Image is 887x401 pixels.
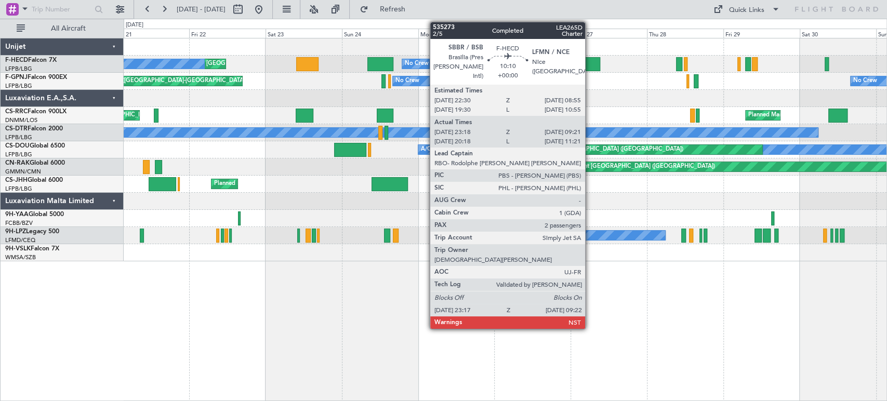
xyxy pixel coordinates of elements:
div: No Crew [405,56,429,72]
div: No Crew [853,73,877,89]
a: GMMN/CMN [5,168,41,176]
div: AOG Maint Hyères ([GEOGRAPHIC_DATA]-[GEOGRAPHIC_DATA]) [71,73,247,89]
a: CS-RRCFalcon 900LX [5,109,67,115]
span: [DATE] - [DATE] [177,5,226,14]
div: Planned Maint [GEOGRAPHIC_DATA] ([GEOGRAPHIC_DATA]) [519,108,683,123]
div: Tue 26 [494,29,571,38]
div: Planned Maint [GEOGRAPHIC_DATA] ([GEOGRAPHIC_DATA]) [519,142,683,157]
span: CS-JHH [5,177,28,183]
div: Fri 22 [189,29,266,38]
button: All Aircraft [11,20,113,37]
div: No Crew [395,73,419,89]
div: Fri 29 [723,29,800,38]
a: CS-DOUGlobal 6500 [5,143,65,149]
a: LFMD/CEQ [5,236,35,244]
div: Sat 23 [266,29,342,38]
div: A/C Unavailable [421,142,464,157]
a: F-HECDFalcon 7X [5,57,57,63]
a: CS-DTRFalcon 2000 [5,126,63,132]
div: Sun 24 [342,29,418,38]
button: Refresh [355,1,417,18]
a: LFPB/LBG [5,185,32,193]
a: 9H-LPZLegacy 500 [5,229,59,235]
span: CS-DTR [5,126,28,132]
div: Quick Links [729,5,764,16]
div: Thu 21 [113,29,189,38]
a: F-GPNJFalcon 900EX [5,74,67,81]
span: All Aircraft [27,25,110,32]
div: Planned Maint [GEOGRAPHIC_DATA] ([GEOGRAPHIC_DATA]) [214,176,378,192]
a: LFPB/LBG [5,151,32,158]
a: WMSA/SZB [5,253,36,261]
a: DNMM/LOS [5,116,37,124]
a: CN-RAKGlobal 6000 [5,160,65,166]
div: Mon 25 [418,29,495,38]
a: LFPB/LBG [5,82,32,90]
span: 9H-VSLK [5,246,31,252]
div: [DATE] [126,21,143,30]
a: LFPB/LBG [5,65,32,73]
span: CS-DOU [5,143,30,149]
div: No Crew [554,228,578,243]
a: LFPB/LBG [5,133,32,141]
a: CS-JHHGlobal 6000 [5,177,63,183]
span: F-HECD [5,57,28,63]
input: Trip Number [32,2,91,17]
a: 9H-VSLKFalcon 7X [5,246,59,252]
button: Quick Links [708,1,785,18]
a: FCBB/BZV [5,219,33,227]
span: 9H-YAA [5,211,29,218]
span: F-GPNJ [5,74,28,81]
a: 9H-YAAGlobal 5000 [5,211,64,218]
div: Planned Maint [GEOGRAPHIC_DATA] ([GEOGRAPHIC_DATA]) [55,108,219,123]
div: Thu 28 [647,29,723,38]
div: Planned Maint [GEOGRAPHIC_DATA] ([GEOGRAPHIC_DATA]) [551,159,715,175]
div: Sat 30 [800,29,876,38]
span: CS-RRC [5,109,28,115]
span: CN-RAK [5,160,30,166]
div: Wed 27 [571,29,647,38]
span: Refresh [370,6,414,13]
div: No Crew [497,142,521,157]
span: 9H-LPZ [5,229,26,235]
